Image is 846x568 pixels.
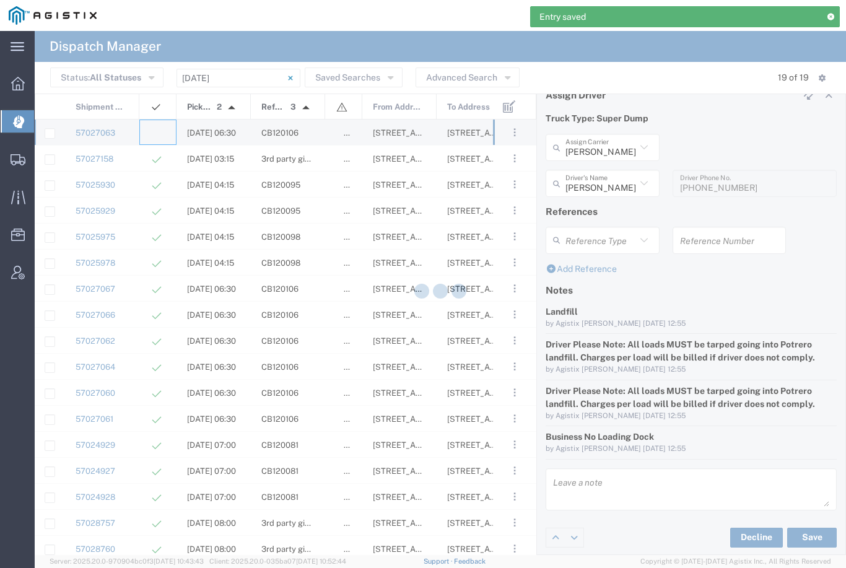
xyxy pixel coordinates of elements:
[9,6,97,25] img: logo
[296,557,346,565] span: [DATE] 10:52:44
[424,557,455,565] a: Support
[154,557,204,565] span: [DATE] 10:43:43
[454,557,486,565] a: Feedback
[209,557,346,565] span: Client: 2025.20.0-035ba07
[50,557,204,565] span: Server: 2025.20.0-970904bc0f3
[640,556,831,567] span: Copyright © [DATE]-[DATE] Agistix Inc., All Rights Reserved
[539,11,586,24] span: Entry saved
